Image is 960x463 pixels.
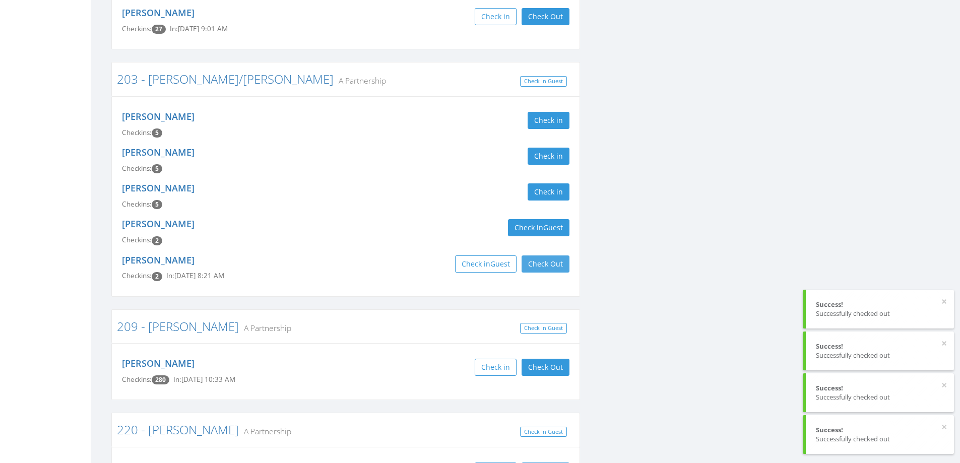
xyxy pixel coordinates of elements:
button: Check in [475,359,517,376]
button: Check in [528,183,569,201]
button: × [941,297,947,307]
button: Check Out [522,8,569,25]
span: In: [DATE] 8:21 AM [166,271,224,280]
div: Success! [816,425,944,435]
span: Checkins: [122,200,152,209]
small: A Partnership [334,75,386,86]
button: Check in [528,112,569,129]
button: × [941,422,947,432]
a: 203 - [PERSON_NAME]/[PERSON_NAME] [117,71,334,87]
span: Checkin count [152,272,162,281]
span: Checkins: [122,24,152,33]
small: A Partnership [239,426,291,437]
span: In: [DATE] 10:33 AM [173,375,235,384]
span: Checkins: [122,164,152,173]
a: [PERSON_NAME] [122,146,195,158]
a: Check In Guest [520,76,567,87]
button: Check inGuest [455,255,517,273]
span: Checkins: [122,235,152,244]
a: [PERSON_NAME] [122,357,195,369]
span: Checkins: [122,375,152,384]
span: Checkin count [152,200,162,209]
div: Successfully checked out [816,434,944,444]
span: Checkin count [152,25,166,34]
a: [PERSON_NAME] [122,254,195,266]
span: Checkins: [122,128,152,137]
a: Check In Guest [520,323,567,334]
div: Successfully checked out [816,392,944,402]
span: Checkin count [152,236,162,245]
div: Success! [816,342,944,351]
span: Checkin count [152,164,162,173]
a: [PERSON_NAME] [122,7,195,19]
span: Guest [490,259,510,269]
a: 220 - [PERSON_NAME] [117,421,239,438]
button: Check in [475,8,517,25]
div: Success! [816,383,944,393]
a: [PERSON_NAME] [122,110,195,122]
button: × [941,339,947,349]
span: Checkin count [152,128,162,138]
button: Check inGuest [508,219,569,236]
span: In: [DATE] 9:01 AM [170,24,228,33]
small: A Partnership [239,322,291,334]
span: Guest [543,223,563,232]
button: Check in [528,148,569,165]
button: × [941,380,947,390]
a: [PERSON_NAME] [122,218,195,230]
a: 209 - [PERSON_NAME] [117,318,239,335]
div: Successfully checked out [816,351,944,360]
div: Success! [816,300,944,309]
button: Check Out [522,255,569,273]
span: Checkins: [122,271,152,280]
div: Successfully checked out [816,309,944,318]
span: Checkin count [152,375,169,384]
a: [PERSON_NAME] [122,182,195,194]
button: Check Out [522,359,569,376]
a: Check In Guest [520,427,567,437]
